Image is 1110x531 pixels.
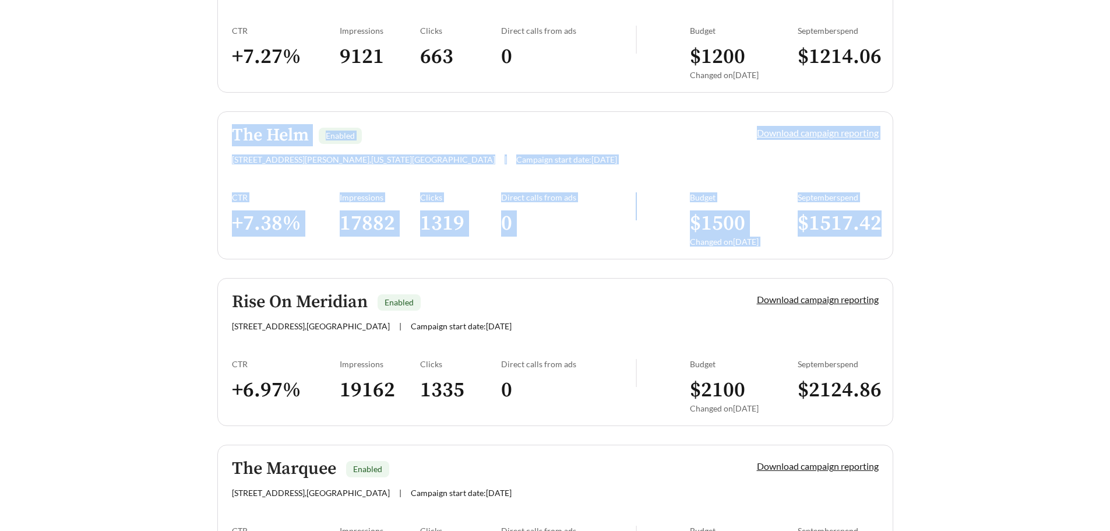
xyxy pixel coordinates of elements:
[690,26,798,36] div: Budget
[232,44,340,70] h3: + 7.27 %
[340,26,421,36] div: Impressions
[399,321,401,331] span: |
[420,359,501,369] div: Clicks
[798,192,879,202] div: September spend
[232,192,340,202] div: CTR
[420,377,501,403] h3: 1335
[340,377,421,403] h3: 19162
[340,192,421,202] div: Impressions
[690,377,798,403] h3: $ 2100
[636,192,637,220] img: line
[501,377,636,403] h3: 0
[232,321,390,331] span: [STREET_ADDRESS] , [GEOGRAPHIC_DATA]
[798,44,879,70] h3: $ 1214.06
[636,26,637,54] img: line
[217,111,893,259] a: The HelmEnabled[STREET_ADDRESS][PERSON_NAME],[US_STATE][GEOGRAPHIC_DATA]|Campaign start date:[DAT...
[385,297,414,307] span: Enabled
[690,403,798,413] div: Changed on [DATE]
[798,26,879,36] div: September spend
[232,26,340,36] div: CTR
[420,192,501,202] div: Clicks
[501,210,636,237] h3: 0
[757,127,879,138] a: Download campaign reporting
[501,359,636,369] div: Direct calls from ads
[757,294,879,305] a: Download campaign reporting
[420,210,501,237] h3: 1319
[690,359,798,369] div: Budget
[340,210,421,237] h3: 17882
[690,44,798,70] h3: $ 1200
[501,44,636,70] h3: 0
[232,459,336,479] h5: The Marquee
[411,321,512,331] span: Campaign start date: [DATE]
[636,359,637,387] img: line
[326,131,355,140] span: Enabled
[501,26,636,36] div: Direct calls from ads
[232,210,340,237] h3: + 7.38 %
[232,359,340,369] div: CTR
[798,210,879,237] h3: $ 1517.42
[690,237,798,247] div: Changed on [DATE]
[690,210,798,237] h3: $ 1500
[232,293,368,312] h5: Rise On Meridian
[798,377,879,403] h3: $ 2124.86
[505,154,507,164] span: |
[411,488,512,498] span: Campaign start date: [DATE]
[217,278,893,426] a: Rise On MeridianEnabled[STREET_ADDRESS],[GEOGRAPHIC_DATA]|Campaign start date:[DATE]Download camp...
[340,359,421,369] div: Impressions
[340,44,421,70] h3: 9121
[420,44,501,70] h3: 663
[690,70,798,80] div: Changed on [DATE]
[501,192,636,202] div: Direct calls from ads
[757,460,879,472] a: Download campaign reporting
[420,26,501,36] div: Clicks
[353,464,382,474] span: Enabled
[232,377,340,403] h3: + 6.97 %
[690,192,798,202] div: Budget
[232,488,390,498] span: [STREET_ADDRESS] , [GEOGRAPHIC_DATA]
[399,488,401,498] span: |
[798,359,879,369] div: September spend
[232,154,495,164] span: [STREET_ADDRESS][PERSON_NAME] , [US_STATE][GEOGRAPHIC_DATA]
[516,154,617,164] span: Campaign start date: [DATE]
[232,126,309,145] h5: The Helm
